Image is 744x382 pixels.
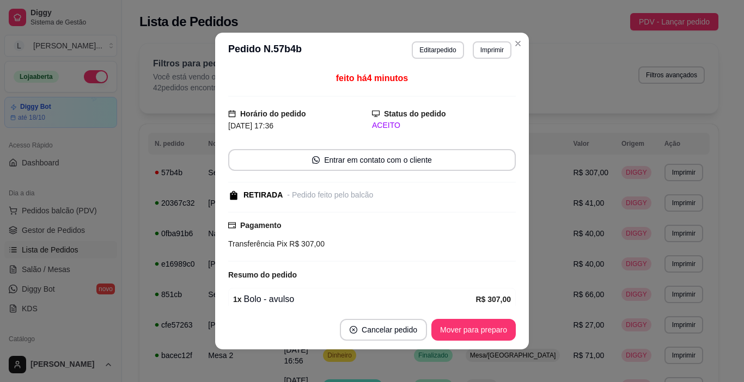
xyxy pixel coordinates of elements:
span: feito há 4 minutos [336,73,408,83]
span: Transferência Pix [228,239,287,248]
button: Mover para preparo [431,319,516,341]
div: RETIRADA [243,189,283,201]
h3: Pedido N. 57b4b [228,41,302,59]
div: Bolo - avulso [233,293,475,306]
button: Imprimir [473,41,511,59]
div: - Pedido feito pelo balcão [287,189,373,201]
div: ACEITO [372,120,516,131]
span: desktop [372,110,380,118]
strong: Status do pedido [384,109,446,118]
strong: R$ 307,00 [475,295,511,304]
span: whats-app [312,156,320,164]
button: Close [509,35,527,52]
span: credit-card [228,221,236,229]
strong: Horário do pedido [240,109,306,118]
strong: 1 x [233,295,242,304]
span: R$ 307,00 [287,239,325,248]
button: close-circleCancelar pedido [340,319,427,341]
strong: Resumo do pedido [228,270,297,279]
button: whats-appEntrar em contato com o cliente [228,149,516,171]
span: close-circle [350,326,357,334]
span: calendar [228,110,236,118]
strong: Pagamento [240,221,281,230]
button: Editarpedido [412,41,464,59]
span: [DATE] 17:36 [228,121,273,130]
